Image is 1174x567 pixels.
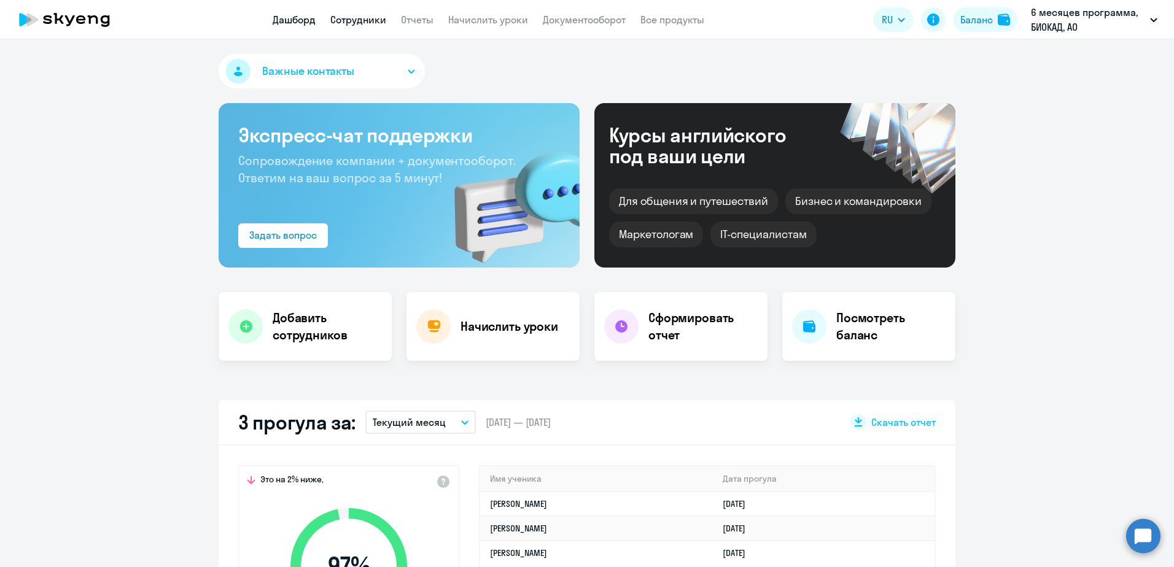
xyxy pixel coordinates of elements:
div: Маркетологам [609,222,703,247]
a: Все продукты [640,13,704,26]
th: Дата прогула [713,466,935,492]
span: [DATE] — [DATE] [486,415,551,429]
a: [PERSON_NAME] [490,547,547,558]
p: 6 месяцев программа, БИОКАД, АО [1031,5,1145,34]
a: [PERSON_NAME] [490,523,547,534]
a: Дашборд [273,13,316,26]
a: Начислить уроки [448,13,528,26]
div: IT-специалистам [710,222,816,247]
button: Важные контакты [219,54,425,88]
h3: Экспресс-чат поддержки [238,123,560,147]
div: Для общения и путешествий [609,188,778,214]
h4: Добавить сотрудников [273,309,382,344]
button: Задать вопрос [238,223,328,248]
h4: Посмотреть баланс [836,309,946,344]
span: Сопровождение компании + документооборот. Ответим на ваш вопрос за 5 минут! [238,153,516,185]
button: 6 месяцев программа, БИОКАД, АО [1025,5,1164,34]
h2: 3 прогула за: [238,410,356,434]
a: Отчеты [401,13,433,26]
span: Это на 2% ниже, [260,474,324,488]
span: Скачать отчет [871,415,936,429]
div: Бизнес и командировки [785,188,931,214]
a: [DATE] [723,547,755,558]
a: [PERSON_NAME] [490,498,547,509]
button: Текущий месяц [365,411,476,434]
h4: Сформировать отчет [648,309,758,344]
button: RU [873,7,914,32]
th: Имя ученика [480,466,713,492]
img: bg-img [437,129,580,268]
a: [DATE] [723,523,755,534]
span: Важные контакты [262,63,354,79]
span: RU [882,12,893,27]
h4: Начислить уроки [461,318,558,335]
div: Задать вопрос [249,228,317,242]
img: balance [998,13,1010,26]
p: Текущий месяц [373,415,446,430]
button: Балансbalance [953,7,1017,32]
div: Курсы английского под ваши цели [609,125,819,166]
a: Документооборот [543,13,626,26]
div: Баланс [960,12,993,27]
a: [DATE] [723,498,755,509]
a: Сотрудники [330,13,386,26]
